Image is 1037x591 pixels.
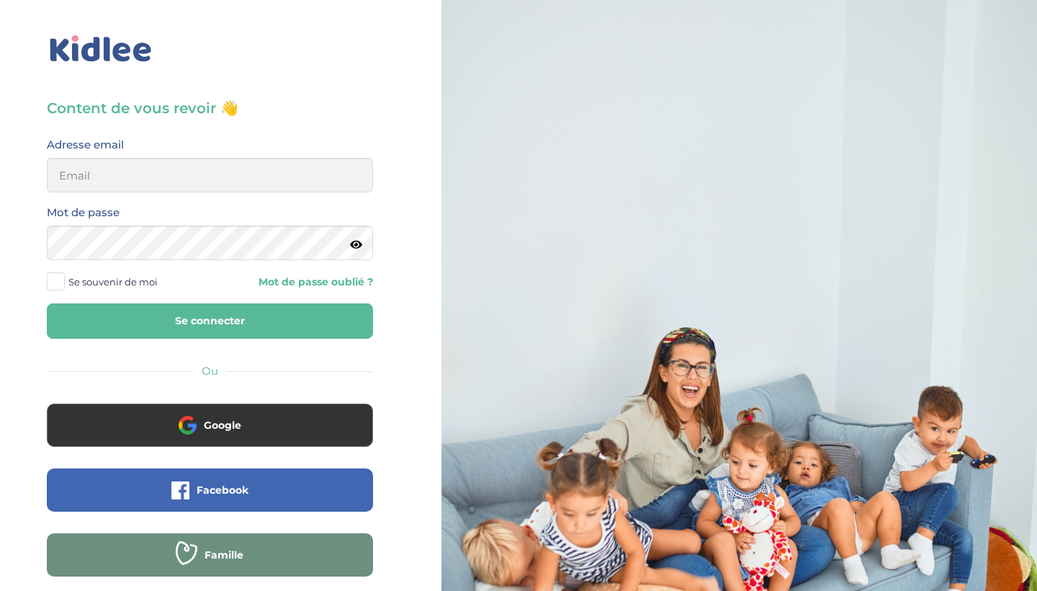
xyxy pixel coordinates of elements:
span: Google [204,418,241,432]
span: Ou [202,364,218,378]
span: Facebook [197,483,248,497]
button: Famille [47,533,373,577]
span: Famille [205,548,243,562]
img: logo_kidlee_bleu [47,32,155,66]
img: facebook.png [171,481,189,499]
h3: Content de vous revoir 👋 [47,98,373,118]
a: Mot de passe oublié ? [220,275,372,289]
input: Email [47,158,373,192]
button: Se connecter [47,303,373,339]
button: Facebook [47,468,373,512]
label: Mot de passe [47,203,120,222]
span: Se souvenir de moi [68,272,158,291]
img: google.png [179,416,197,434]
button: Google [47,404,373,447]
a: Facebook [47,493,373,507]
a: Google [47,428,373,442]
label: Adresse email [47,135,124,154]
a: Famille [47,558,373,572]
